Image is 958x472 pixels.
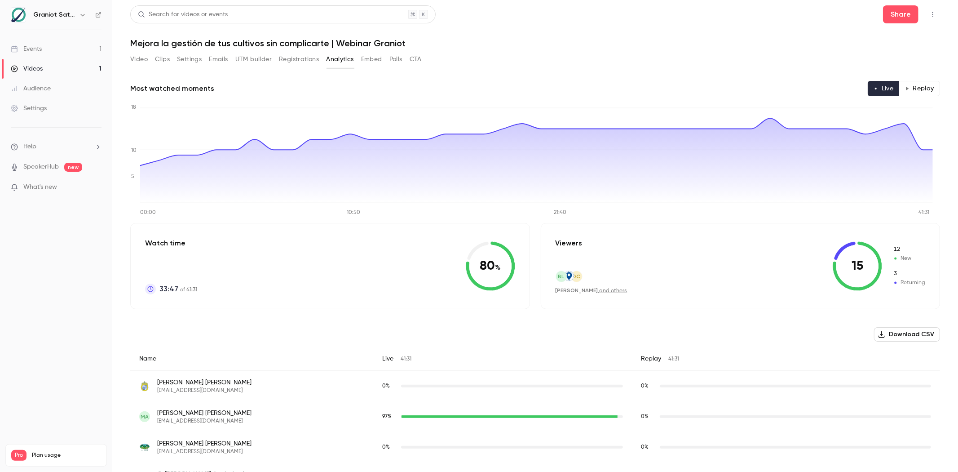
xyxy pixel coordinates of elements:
[899,81,940,96] button: Replay
[868,81,900,96] button: Live
[138,10,228,19] div: Search for videos or events
[64,163,82,172] span: new
[893,279,925,287] span: Returning
[23,183,57,192] span: What's new
[883,5,918,23] button: Share
[326,52,354,67] button: Analytics
[382,414,392,419] span: 97 %
[131,105,136,110] tspan: 18
[91,183,102,191] iframe: Noticeable Trigger
[556,238,583,249] p: Viewers
[177,52,202,67] button: Settings
[641,443,655,451] span: Replay watch time
[11,8,26,22] img: Graniot Satellite Technologies SL
[159,284,178,294] span: 33:47
[641,413,655,421] span: Replay watch time
[556,287,598,294] span: [PERSON_NAME]
[11,142,102,151] li: help-dropdown-opener
[11,104,47,113] div: Settings
[874,327,940,342] button: Download CSV
[893,254,925,263] span: New
[641,414,649,419] span: 0 %
[632,347,940,371] div: Replay
[209,52,228,67] button: Emails
[641,445,649,450] span: 0 %
[382,383,390,389] span: 0 %
[668,356,679,362] span: 41:31
[32,452,101,459] span: Plan usage
[893,245,925,254] span: New
[401,356,411,362] span: 41:31
[157,439,252,448] span: [PERSON_NAME] [PERSON_NAME]
[157,409,252,418] span: [PERSON_NAME] [PERSON_NAME]
[23,142,36,151] span: Help
[157,448,252,455] span: [EMAIL_ADDRESS][DOMAIN_NAME]
[556,287,627,294] div: ,
[926,7,940,22] button: Top Bar Actions
[235,52,272,67] button: UTM builder
[11,450,26,461] span: Pro
[157,418,252,425] span: [EMAIL_ADDRESS][DOMAIN_NAME]
[130,371,940,402] div: bagurto@uc.cl
[140,210,156,216] tspan: 00:00
[157,378,252,387] span: [PERSON_NAME] [PERSON_NAME]
[130,432,940,463] div: famador@isa1890.com
[130,83,214,94] h2: Most watched moments
[382,443,397,451] span: Live watch time
[893,270,925,278] span: Returning
[600,288,627,294] a: and others
[11,45,42,53] div: Events
[410,52,422,67] button: CTA
[11,84,51,93] div: Audience
[918,210,929,216] tspan: 41:31
[131,148,137,153] tspan: 10
[373,347,632,371] div: Live
[23,162,59,172] a: SpeakerHub
[130,347,373,371] div: Name
[382,445,390,450] span: 0 %
[145,238,197,249] p: Watch time
[131,174,134,179] tspan: 5
[573,272,581,281] span: DC
[157,387,252,394] span: [EMAIL_ADDRESS][DOMAIN_NAME]
[139,444,150,451] img: isa1890.com
[141,413,149,421] span: MA
[11,64,43,73] div: Videos
[347,210,361,216] tspan: 10:50
[389,52,402,67] button: Polls
[641,382,655,390] span: Replay watch time
[130,401,940,432] div: malcantar@rocampo.com.mx
[361,52,382,67] button: Embed
[139,381,150,392] img: uc.cl
[33,10,75,19] h6: Graniot Satellite Technologies SL
[130,52,148,67] button: Video
[382,382,397,390] span: Live watch time
[554,210,566,216] tspan: 21:40
[641,383,649,389] span: 0 %
[279,52,319,67] button: Registrations
[155,52,170,67] button: Clips
[130,38,940,49] h1: Mejora la gestión de tus cultivos sin complicarte | Webinar Graniot
[564,271,574,281] img: graniot.com
[382,413,397,421] span: Live watch time
[159,284,197,294] p: of 41:31
[558,272,565,281] span: bl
